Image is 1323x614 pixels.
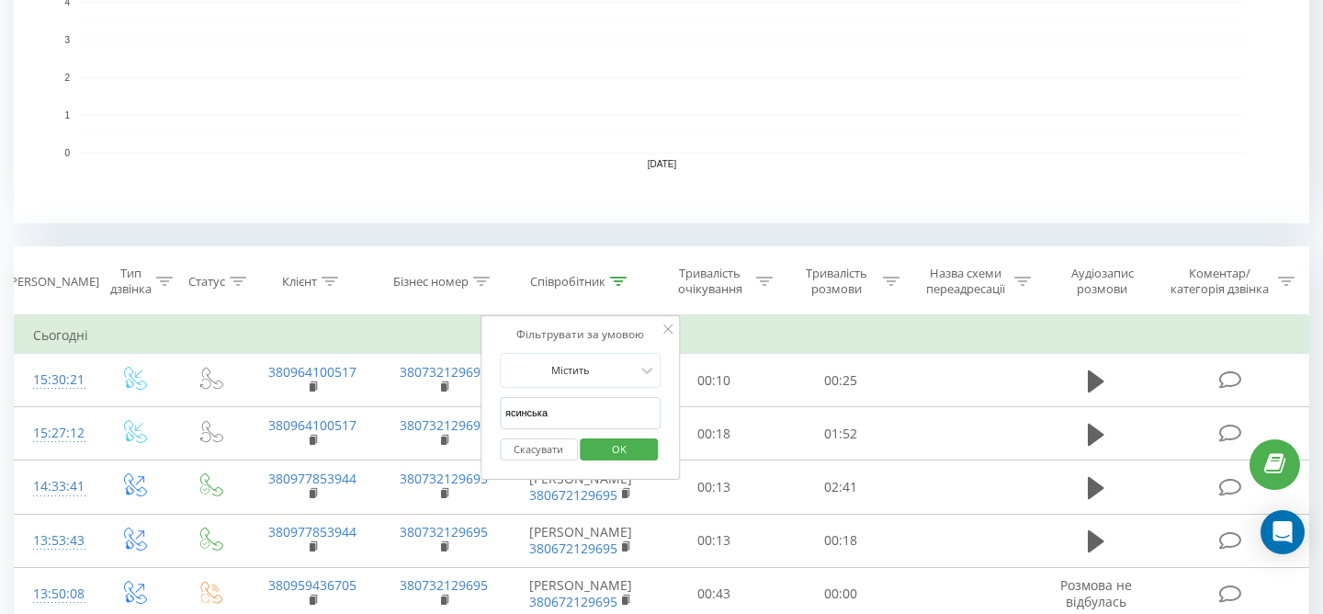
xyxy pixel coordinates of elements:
div: 15:27:12 [33,415,77,451]
td: [PERSON_NAME] [510,514,651,567]
text: 2 [64,73,70,83]
td: 01:52 [777,407,904,460]
a: 380732129695 [400,363,488,381]
a: 380964100517 [268,416,356,434]
div: Коментар/категорія дзвінка [1166,266,1273,297]
div: Статус [188,274,225,290]
td: 00:18 [777,514,904,567]
a: 380672129695 [529,486,617,504]
text: 1 [64,110,70,120]
div: [PERSON_NAME] [6,274,99,290]
td: [PERSON_NAME] [510,460,651,514]
div: Назва схеми переадресації [921,266,1010,297]
div: 13:50:08 [33,576,77,612]
div: 13:53:43 [33,523,77,559]
div: Тривалість розмови [794,266,878,297]
a: 380959436705 [268,576,356,594]
button: Скасувати [500,438,578,461]
a: 380732129695 [400,416,488,434]
a: 380672129695 [529,540,617,557]
div: Аудіозапис розмови [1052,266,1152,297]
td: 00:25 [777,354,904,407]
td: 00:18 [651,407,778,460]
span: OK [594,435,645,463]
a: 380672129695 [529,593,617,610]
button: OK [581,438,659,461]
text: [DATE] [648,159,677,169]
div: Співробітник [530,274,605,290]
span: Розмова не відбулась [1060,576,1132,610]
a: 380977853944 [268,470,356,487]
div: Бізнес номер [393,274,469,290]
a: 380732129695 [400,523,488,540]
text: 0 [64,148,70,158]
text: 3 [64,35,70,45]
div: Фільтрувати за умовою [500,325,661,344]
a: 380732129695 [400,576,488,594]
td: 00:10 [651,354,778,407]
a: 380732129695 [400,470,488,487]
div: 14:33:41 [33,469,77,505]
div: Open Intercom Messenger [1261,510,1305,554]
div: Тривалість очікування [668,266,752,297]
td: Сьогодні [15,317,1309,354]
div: 15:30:21 [33,362,77,398]
td: 00:13 [651,514,778,567]
div: Тип дзвінка [110,266,152,297]
td: 00:13 [651,460,778,514]
td: 02:41 [777,460,904,514]
input: Введіть значення [500,397,661,429]
a: 380964100517 [268,363,356,381]
div: Клієнт [282,274,317,290]
a: 380977853944 [268,523,356,540]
